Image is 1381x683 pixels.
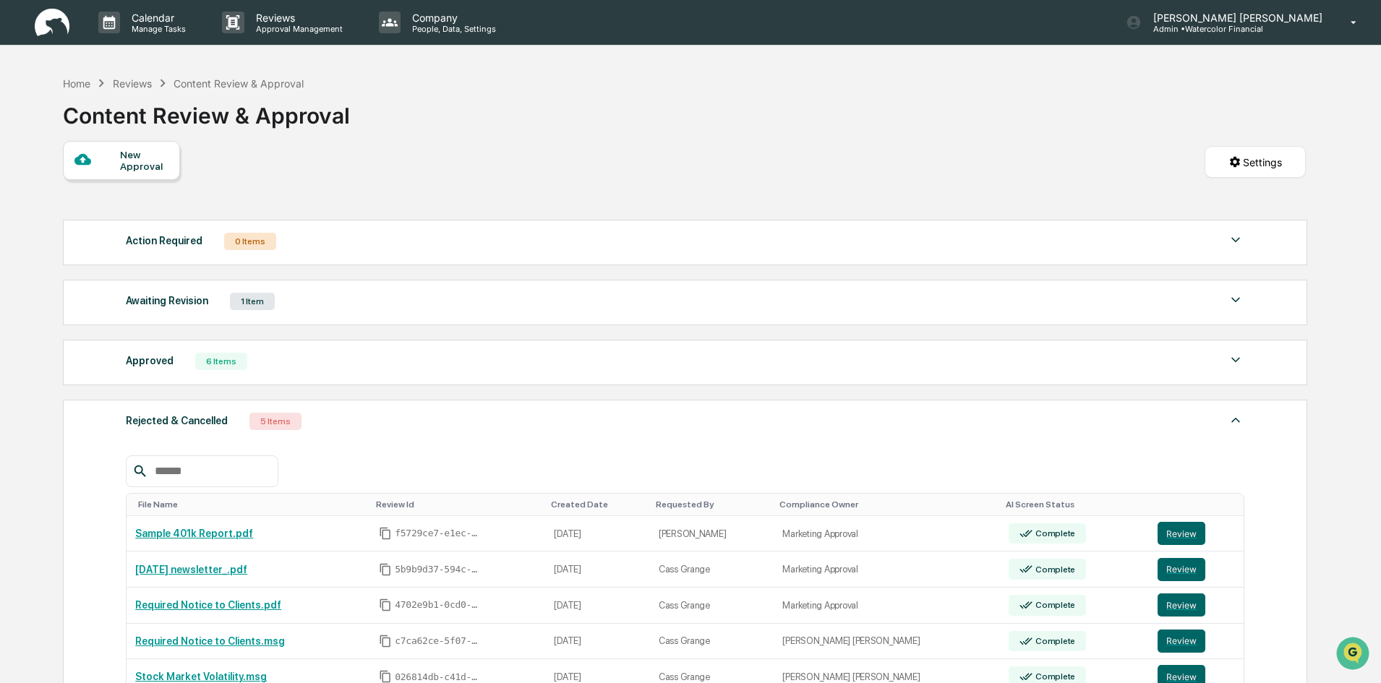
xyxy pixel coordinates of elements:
[650,516,774,552] td: [PERSON_NAME]
[401,12,503,24] p: Company
[9,176,99,202] a: 🖐️Preclearance
[49,111,237,125] div: Start new chat
[29,210,91,224] span: Data Lookup
[545,516,649,552] td: [DATE]
[120,12,193,24] p: Calendar
[401,24,503,34] p: People, Data, Settings
[774,551,999,588] td: Marketing Approval
[545,624,649,660] td: [DATE]
[376,499,539,510] div: Toggle SortBy
[1335,635,1374,674] iframe: Open customer support
[135,599,281,611] a: Required Notice to Clients.pdf
[113,77,152,90] div: Reviews
[1160,499,1238,510] div: Toggle SortBy
[379,563,392,576] span: Copy Id
[1158,630,1235,653] a: Review
[126,231,202,250] div: Action Required
[246,115,263,132] button: Start new chat
[379,527,392,540] span: Copy Id
[1158,593,1235,617] a: Review
[29,182,93,197] span: Preclearance
[38,66,239,81] input: Clear
[244,12,350,24] p: Reviews
[1227,411,1244,429] img: caret
[774,588,999,624] td: Marketing Approval
[249,413,302,430] div: 5 Items
[1158,630,1205,653] button: Review
[135,564,247,575] a: [DATE] newsletter_.pdf
[395,671,482,683] span: 026814db-c41d-4308-8472-0a55500dd542
[35,9,69,37] img: logo
[1227,231,1244,249] img: caret
[774,516,999,552] td: Marketing Approval
[1032,564,1075,575] div: Complete
[545,588,649,624] td: [DATE]
[656,499,769,510] div: Toggle SortBy
[545,551,649,588] td: [DATE]
[14,30,263,53] p: How can we help?
[105,184,116,195] div: 🗄️
[224,233,276,250] div: 0 Items
[230,293,275,310] div: 1 Item
[1205,146,1306,178] button: Settings
[379,635,392,648] span: Copy Id
[1227,351,1244,369] img: caret
[1032,671,1075,682] div: Complete
[14,184,26,195] div: 🖐️
[779,499,993,510] div: Toggle SortBy
[63,91,350,129] div: Content Review & Approval
[650,551,774,588] td: Cass Grange
[395,564,482,575] span: 5b9b9d37-594c-4254-b5f0-697afce902aa
[9,204,97,230] a: 🔎Data Lookup
[126,291,208,310] div: Awaiting Revision
[774,624,999,660] td: [PERSON_NAME] [PERSON_NAME]
[126,351,174,370] div: Approved
[195,353,247,370] div: 6 Items
[120,24,193,34] p: Manage Tasks
[1158,522,1235,545] a: Review
[119,182,179,197] span: Attestations
[1158,593,1205,617] button: Review
[1142,24,1276,34] p: Admin • Watercolor Financial
[102,244,175,256] a: Powered byPylon
[14,111,40,137] img: 1746055101610-c473b297-6a78-478c-a979-82029cc54cd1
[99,176,185,202] a: 🗄️Attestations
[135,671,267,682] a: Stock Market Volatility.msg
[1142,12,1330,24] p: [PERSON_NAME] [PERSON_NAME]
[1032,636,1075,646] div: Complete
[379,598,392,611] span: Copy Id
[244,24,350,34] p: Approval Management
[138,499,364,510] div: Toggle SortBy
[135,528,253,539] a: Sample 401k Report.pdf
[126,411,228,430] div: Rejected & Cancelled
[1032,600,1075,610] div: Complete
[63,77,90,90] div: Home
[650,588,774,624] td: Cass Grange
[1227,291,1244,309] img: caret
[551,499,644,510] div: Toggle SortBy
[144,245,175,256] span: Pylon
[1006,499,1143,510] div: Toggle SortBy
[395,528,482,539] span: f5729ce7-e1ec-4b54-b965-4bbadeb8f4fb
[395,599,482,611] span: 4702e9b1-0cd0-484a-85bc-8e9c79d69b65
[1158,522,1205,545] button: Review
[49,125,183,137] div: We're available if you need us!
[395,635,482,647] span: c7ca62ce-5f07-42fc-ae32-86edf4dde2ac
[1158,558,1205,581] button: Review
[174,77,304,90] div: Content Review & Approval
[650,624,774,660] td: Cass Grange
[14,211,26,223] div: 🔎
[120,149,168,172] div: New Approval
[1032,528,1075,538] div: Complete
[1158,558,1235,581] a: Review
[135,635,285,647] a: Required Notice to Clients.msg
[379,670,392,683] span: Copy Id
